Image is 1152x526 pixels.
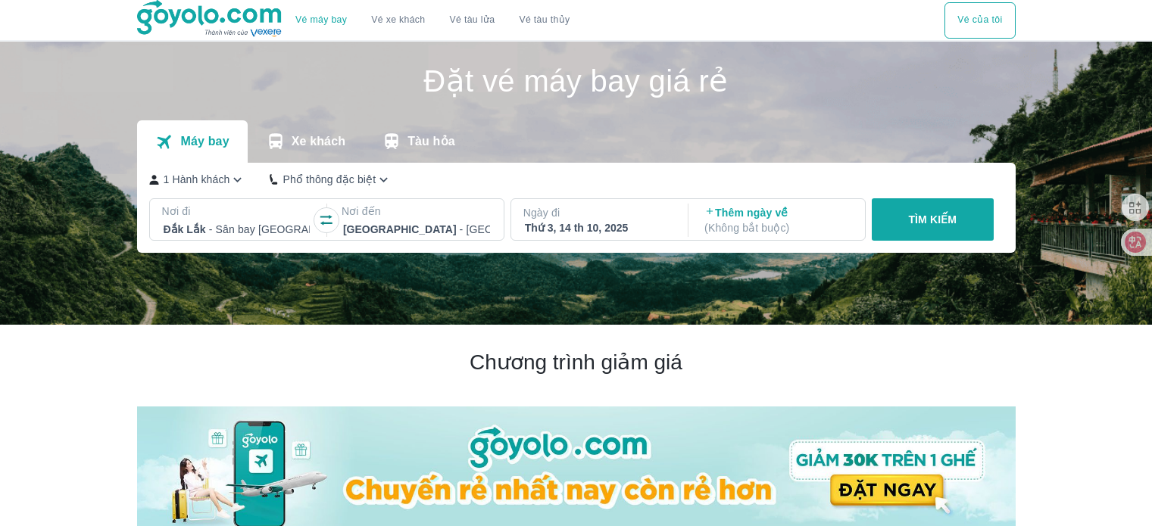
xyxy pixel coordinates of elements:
[944,2,1015,39] div: choose transportation mode
[180,134,229,149] p: Máy bay
[283,172,376,187] p: Phổ thông đặc biệt
[283,2,582,39] div: choose transportation mode
[270,172,392,188] button: Phổ thông đặc biệt
[137,349,1016,376] h2: Chương trình giảm giá
[164,172,230,187] p: 1 Hành khách
[507,2,582,39] button: Vé tàu thủy
[872,198,994,241] button: TÌM KIẾM
[525,220,672,235] div: Thứ 3, 14 th 10, 2025
[438,2,507,39] a: Vé tàu lửa
[137,66,1016,96] h1: Đặt vé máy bay giá rẻ
[342,204,492,219] p: Nơi đến
[908,212,957,227] p: TÌM KIẾM
[371,14,425,26] a: Vé xe khách
[407,134,455,149] p: Tàu hỏa
[162,204,312,219] p: Nơi đi
[149,172,246,188] button: 1 Hành khách
[704,205,851,235] p: Thêm ngày về
[704,220,851,235] p: ( Không bắt buộc )
[292,134,345,149] p: Xe khách
[295,14,347,26] a: Vé máy bay
[523,205,673,220] p: Ngày đi
[944,2,1015,39] button: Vé của tôi
[137,120,473,163] div: transportation tabs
